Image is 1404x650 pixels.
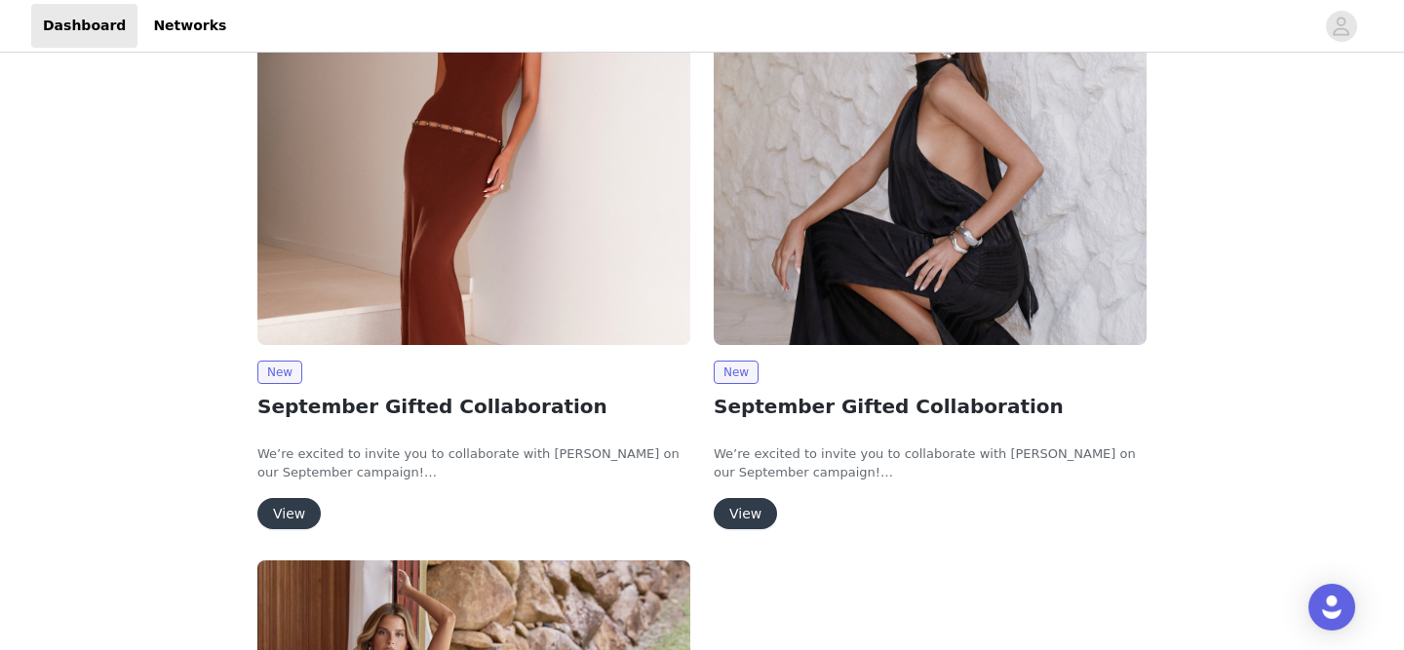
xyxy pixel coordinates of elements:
[714,20,1147,345] img: Peppermayo EU
[714,507,777,521] a: View
[714,498,777,529] button: View
[714,444,1147,482] p: We’re excited to invite you to collaborate with [PERSON_NAME] on our September campaign!
[141,4,238,48] a: Networks
[257,392,690,421] h2: September Gifted Collaboration
[714,361,759,384] span: New
[257,498,321,529] button: View
[257,444,690,482] p: We’re excited to invite you to collaborate with [PERSON_NAME] on our September campaign!
[1308,584,1355,631] div: Open Intercom Messenger
[31,4,137,48] a: Dashboard
[1332,11,1350,42] div: avatar
[257,20,690,345] img: Peppermayo AUS
[257,507,321,521] a: View
[714,392,1147,421] h2: September Gifted Collaboration
[257,361,302,384] span: New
